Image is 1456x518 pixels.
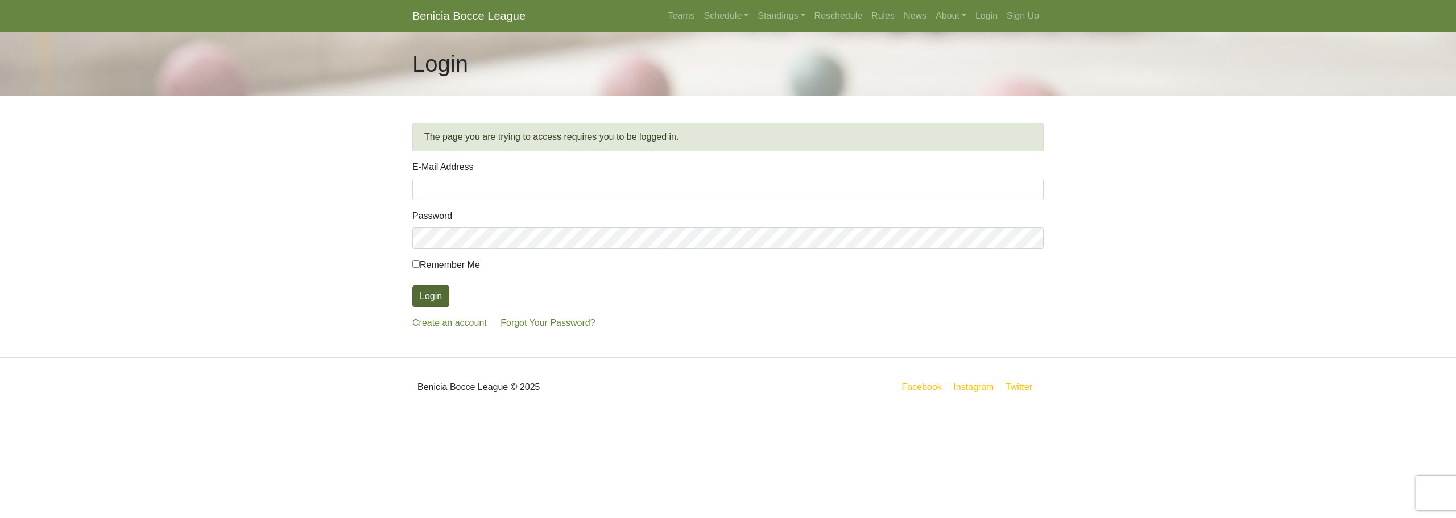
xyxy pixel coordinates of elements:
[1002,5,1044,27] a: Sign Up
[951,380,996,394] a: Instagram
[971,5,1002,27] a: Login
[412,50,468,77] h1: Login
[900,380,944,394] a: Facebook
[412,123,1044,151] div: The page you are trying to access requires you to be logged in.
[412,260,420,268] input: Remember Me
[1003,380,1041,394] a: Twitter
[412,258,480,272] label: Remember Me
[753,5,809,27] a: Standings
[899,5,931,27] a: News
[700,5,754,27] a: Schedule
[931,5,971,27] a: About
[412,160,474,174] label: E-Mail Address
[404,367,728,408] div: Benicia Bocce League © 2025
[412,5,526,27] a: Benicia Bocce League
[412,285,449,307] button: Login
[810,5,867,27] a: Reschedule
[412,318,487,328] a: Create an account
[412,209,452,223] label: Password
[663,5,699,27] a: Teams
[867,5,899,27] a: Rules
[500,318,595,328] a: Forgot Your Password?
